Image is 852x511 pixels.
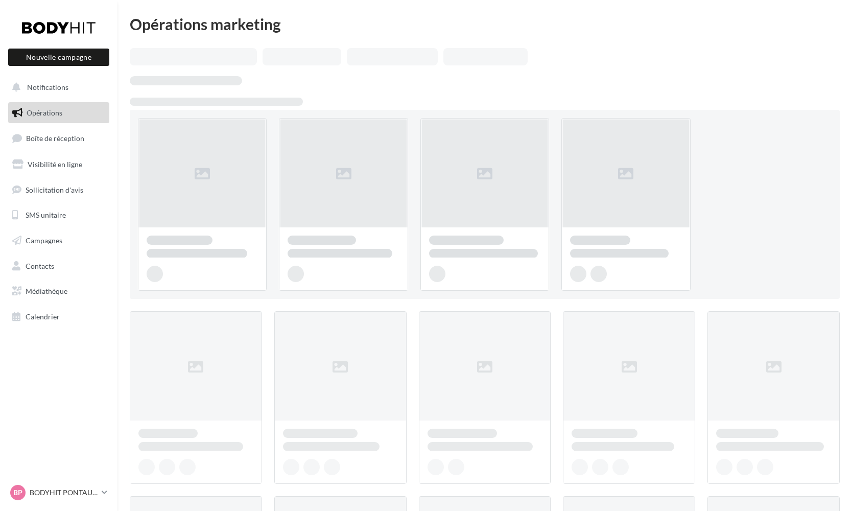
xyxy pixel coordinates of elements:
a: Boîte de réception [6,127,111,149]
span: Boîte de réception [26,134,84,143]
a: Visibilité en ligne [6,154,111,175]
span: Campagnes [26,236,62,245]
div: Opérations marketing [130,16,840,32]
button: Notifications [6,77,107,98]
span: BP [13,487,22,498]
span: Opérations [27,108,62,117]
span: SMS unitaire [26,211,66,219]
span: Notifications [27,83,68,91]
span: Visibilité en ligne [28,160,82,169]
span: Sollicitation d'avis [26,185,83,194]
a: Médiathèque [6,281,111,302]
a: BP BODYHIT PONTAULT-COMBAULT [8,483,109,502]
a: SMS unitaire [6,204,111,226]
a: Opérations [6,102,111,124]
p: BODYHIT PONTAULT-COMBAULT [30,487,98,498]
span: Médiathèque [26,287,67,295]
a: Contacts [6,255,111,277]
a: Sollicitation d'avis [6,179,111,201]
span: Contacts [26,262,54,270]
a: Calendrier [6,306,111,328]
button: Nouvelle campagne [8,49,109,66]
span: Calendrier [26,312,60,321]
a: Campagnes [6,230,111,251]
